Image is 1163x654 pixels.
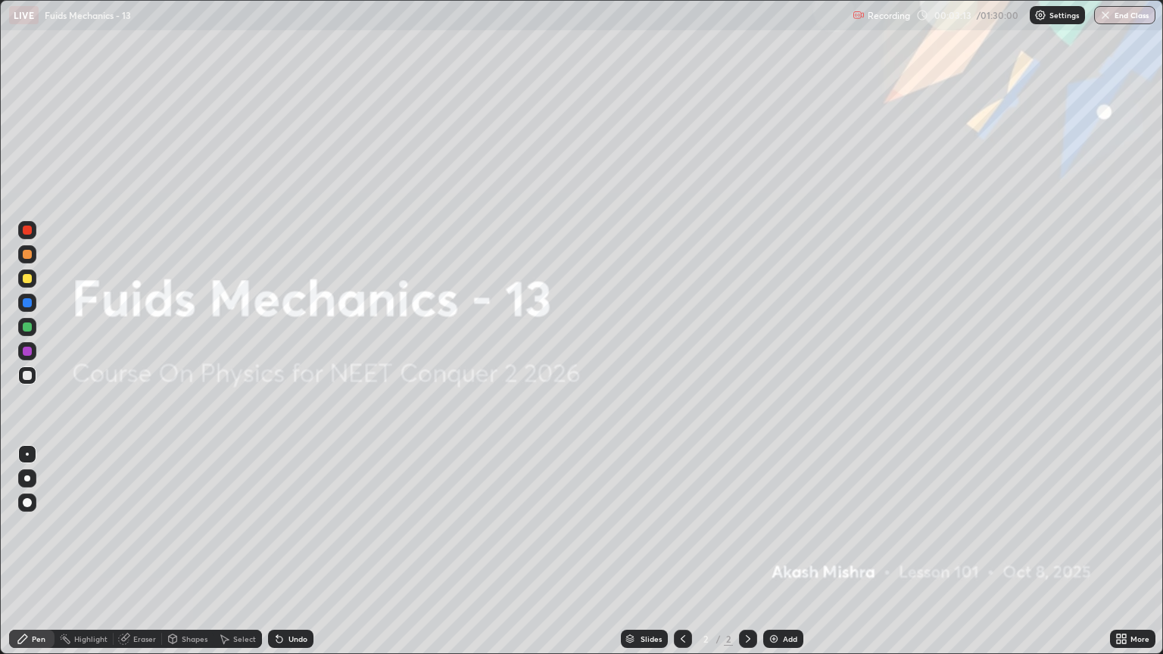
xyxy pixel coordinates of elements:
[32,635,45,643] div: Pen
[45,9,131,21] p: Fuids Mechanics - 13
[783,635,797,643] div: Add
[182,635,207,643] div: Shapes
[768,633,780,645] img: add-slide-button
[868,10,910,21] p: Recording
[133,635,156,643] div: Eraser
[1099,9,1112,21] img: end-class-cross
[716,634,721,643] div: /
[724,632,733,646] div: 2
[14,9,34,21] p: LIVE
[1094,6,1155,24] button: End Class
[233,635,256,643] div: Select
[1049,11,1079,19] p: Settings
[74,635,108,643] div: Highlight
[1034,9,1046,21] img: class-settings-icons
[853,9,865,21] img: recording.375f2c34.svg
[288,635,307,643] div: Undo
[1130,635,1149,643] div: More
[698,634,713,643] div: 2
[641,635,662,643] div: Slides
